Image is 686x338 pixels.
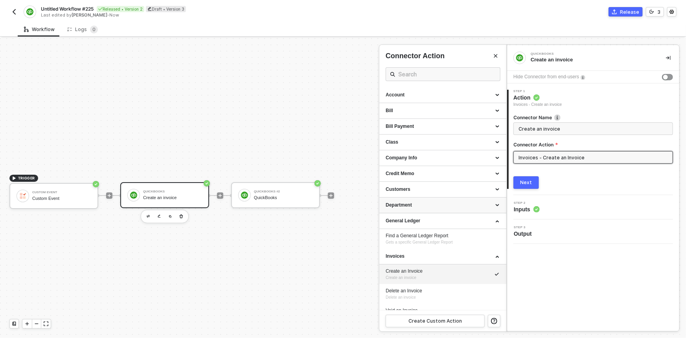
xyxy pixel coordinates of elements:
div: Workflow [24,26,55,33]
span: Gets a specific General Ledger Report [386,240,453,244]
div: Department [386,202,500,209]
span: icon-play [25,321,29,326]
div: General Ledger [386,218,500,224]
img: integration-icon [516,54,523,61]
span: Action [513,94,562,102]
div: 3 [657,9,660,15]
div: Class [386,139,500,146]
span: icon-versioning [649,9,654,14]
div: Draft • Version 3 [146,6,186,12]
button: Close [491,51,500,61]
img: icon-info [581,75,585,80]
input: Search [398,69,488,79]
img: integration-icon [26,8,33,15]
div: Create an invoice [531,56,653,63]
div: Logs [67,26,98,33]
div: Company Info [386,155,500,161]
span: icon-minus [34,321,39,326]
button: Release [609,7,643,17]
div: Find a General Ledger Report [386,233,500,239]
div: Credit Memo [386,170,500,177]
button: 3 [646,7,664,17]
div: Bill [386,107,500,114]
div: Delete an Invoice [386,288,500,294]
span: icon-search [390,71,395,78]
label: Connector Action [513,141,673,148]
div: Invoices [386,253,500,260]
div: Create Custom Action [408,318,462,324]
div: Step 1Action Invoices - Create an invoiceConnector Nameicon-infoConnector ActionNext [507,90,679,189]
span: icon-edit [147,7,152,11]
button: back [9,7,19,17]
div: Account [386,92,500,98]
div: Release [620,9,639,15]
input: Enter description [519,124,666,133]
span: icon-commerce [612,9,617,14]
img: icon-info [554,115,561,121]
span: Step 3 [514,226,535,229]
div: Last edited by - Now [41,12,342,18]
span: Inputs [514,205,540,213]
img: back [11,9,17,15]
span: Create an invoice [386,275,416,280]
div: Connector Action [386,51,500,61]
span: [PERSON_NAME] [72,12,107,18]
span: icon-settings [669,9,674,14]
sup: 0 [90,26,98,33]
div: QuickBooks [531,52,649,55]
div: Next [520,179,532,186]
div: Invoices - Create an invoice [513,102,562,108]
span: icon-expand [44,321,48,326]
span: Delete an invoice [386,295,416,299]
div: Void an Invoice [386,307,500,314]
input: Connector Action [513,151,673,164]
span: Step 1 [513,90,562,93]
div: Bill Payment [386,123,500,130]
span: icon-collapse-right [666,55,671,60]
span: Output [514,230,535,238]
button: Next [513,176,539,189]
div: Customers [386,186,500,193]
span: Untitled Workflow #225 [41,6,94,12]
div: Create an Invoice [386,268,500,275]
div: Step 2Inputs [507,201,679,213]
div: Hide Connector from end-users [513,73,579,81]
div: Released • Version 2 [97,6,144,12]
label: Connector Name [513,114,673,121]
button: Create Custom Action [386,315,485,327]
span: Step 2 [514,201,540,205]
